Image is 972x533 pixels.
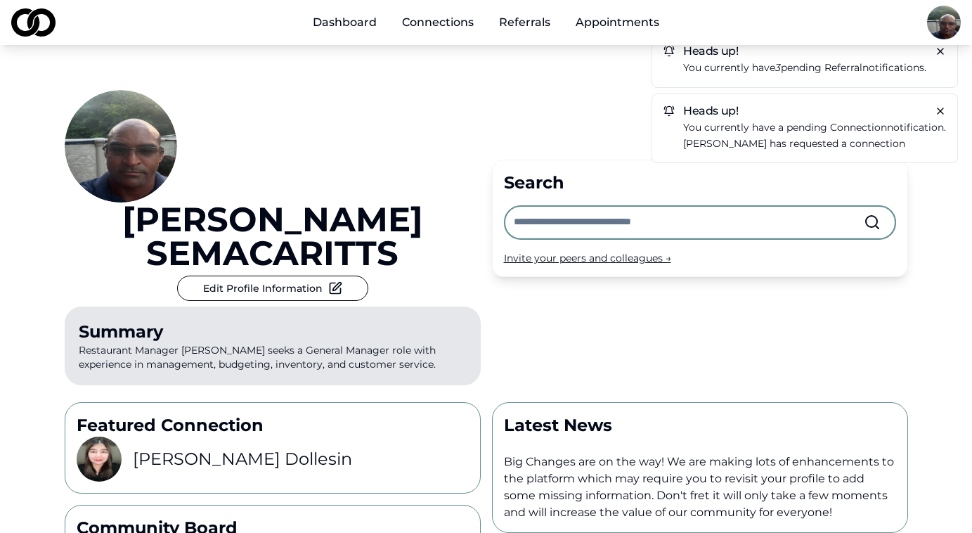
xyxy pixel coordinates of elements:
[504,251,896,265] div: Invite your peers and colleagues →
[77,414,469,437] p: Featured Connection
[504,414,896,437] p: Latest News
[391,8,485,37] a: Connections
[65,203,481,270] a: [PERSON_NAME] SEMACARITTS
[663,105,946,117] h5: Heads up!
[488,8,562,37] a: Referrals
[775,61,781,74] em: 3
[77,437,122,482] img: c5a994b8-1df4-4c55-a0c5-fff68abd3c00-Kim%20Headshot-profile_picture.jpg
[302,8,670,37] nav: Main
[683,120,946,152] a: You currently have a pending connectionnotification.[PERSON_NAME] has requested a connection
[11,8,56,37] img: logo
[683,136,946,152] p: [PERSON_NAME] has requested a connection
[177,276,368,301] button: Edit Profile Information
[504,172,896,194] div: Search
[824,61,862,74] span: referral
[683,60,946,76] p: You currently have pending notifications.
[302,8,388,37] a: Dashboard
[79,321,467,343] div: Summary
[927,6,961,39] img: e869924f-155a-48fc-8498-a32e3ce80597-ed-profile_picture.jpg
[65,90,177,203] img: e869924f-155a-48fc-8498-a32e3ce80597-ed-profile_picture.jpg
[504,454,896,521] p: Big Changes are on the way! We are making lots of enhancements to the platform which may require ...
[663,46,946,57] h5: Heads up!
[564,8,670,37] a: Appointments
[683,120,946,136] p: You currently have a pending notification.
[683,60,946,76] a: You currently have3pending referralnotifications.
[133,448,352,470] h3: [PERSON_NAME] Dollesin
[830,121,887,134] span: connection
[65,307,481,385] p: Restaurant Manager [PERSON_NAME] seeks a General Manager role with experience in management, budg...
